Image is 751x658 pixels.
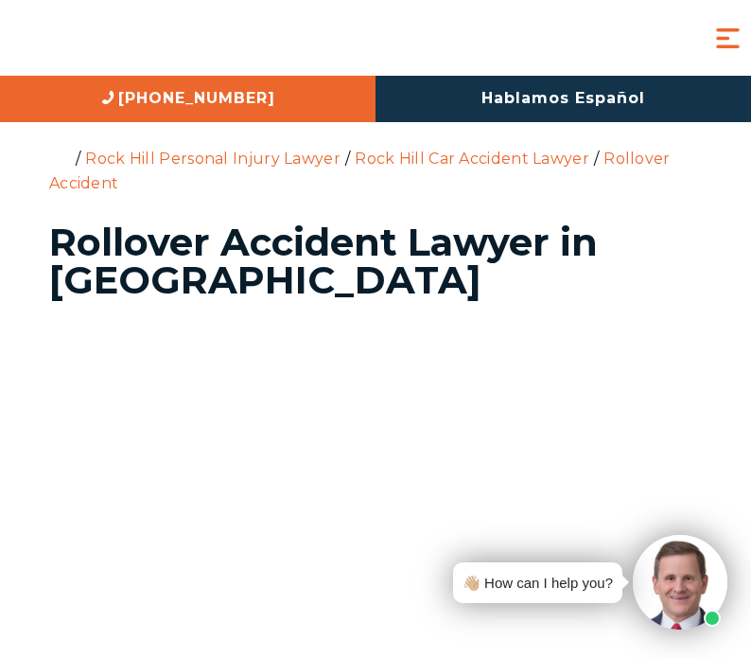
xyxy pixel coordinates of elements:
img: Intaker widget Avatar [633,535,727,630]
a: Home [54,149,71,166]
a: Hablamos Español [375,76,751,122]
li: Rollover Accident [49,150,671,192]
a: Rock Hill Personal Injury Lawyer [85,150,341,168]
a: Rock Hill Car Accident Lawyer [355,150,589,168]
div: 👋🏼 How can I help you? [463,570,613,596]
button: Menu [711,22,744,55]
img: Auger & Auger Accident and Injury Lawyers Logo [14,21,241,56]
h1: Rollover Accident Lawyer in [GEOGRAPHIC_DATA] [49,223,702,299]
